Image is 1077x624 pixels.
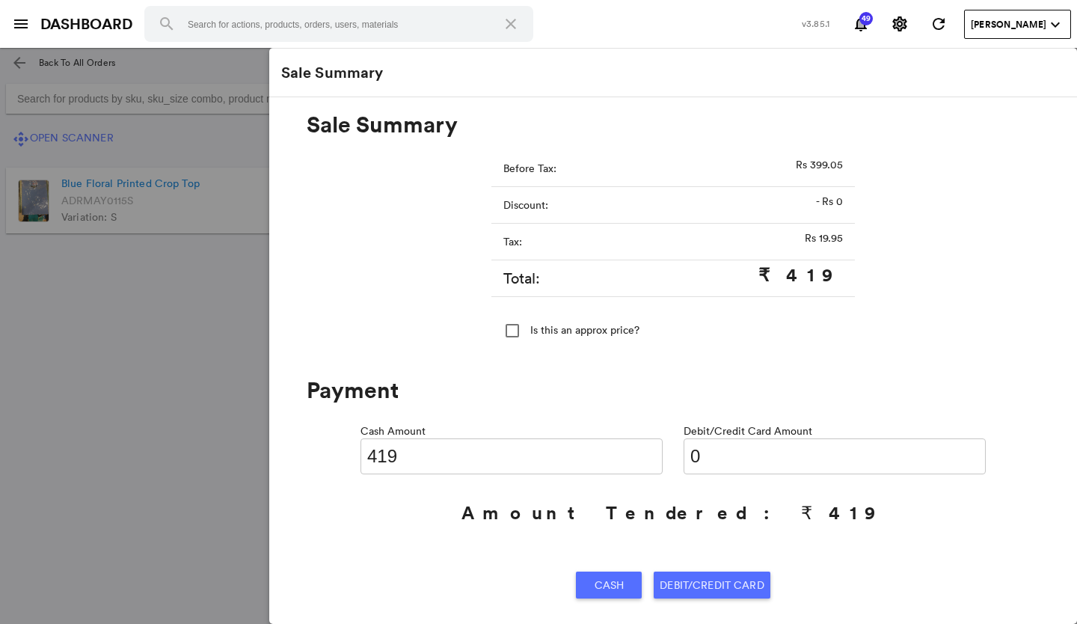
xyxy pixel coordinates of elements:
[846,9,876,39] button: Notifications
[503,315,639,351] md-checkbox: Is this an approx price?
[805,230,843,245] p: Rs 19.95
[595,572,625,599] span: Cash
[816,194,843,209] p: - Rs 0
[852,15,870,33] md-icon: notifications
[360,423,663,438] span: Cash Amount
[530,322,639,337] div: Is this an approx price?
[758,263,843,287] p: ₹ 419
[503,268,758,290] p: Total:
[964,10,1071,39] button: User
[158,15,176,33] md-icon: search
[503,161,796,176] p: Before Tax:
[503,234,805,249] p: Tax:
[12,15,30,33] md-icon: menu
[502,15,520,33] md-icon: close
[924,9,954,39] button: Refresh State
[802,17,829,30] span: v3.85.1
[971,18,1046,31] span: [PERSON_NAME]
[6,9,36,39] button: open sidebar
[660,572,764,599] span: Debit/Credit Card
[503,198,816,212] p: Discount:
[1046,16,1064,34] md-icon: expand_more
[684,438,986,474] input: Card Amount
[144,6,533,42] input: Search for actions, products, orders, users, materials
[859,15,874,22] span: 49
[654,572,770,599] button: Debit/Credit Card
[307,378,399,403] h2: Payment
[891,15,909,33] md-icon: settings
[149,6,185,42] button: Search
[493,6,529,42] button: Clear
[930,15,948,33] md-icon: refresh
[307,112,458,137] h2: Sale Summary
[281,64,383,81] h2: Sale Summary
[40,13,132,35] a: DASHBOARD
[796,157,843,172] p: Rs 399.05
[885,9,915,39] button: Settings
[576,572,642,599] button: Cash
[360,438,663,474] input: Cash Amount
[461,503,886,522] h3: Amount Tendered : ₹ 419
[684,424,812,438] span: Debit/Credit Card Amount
